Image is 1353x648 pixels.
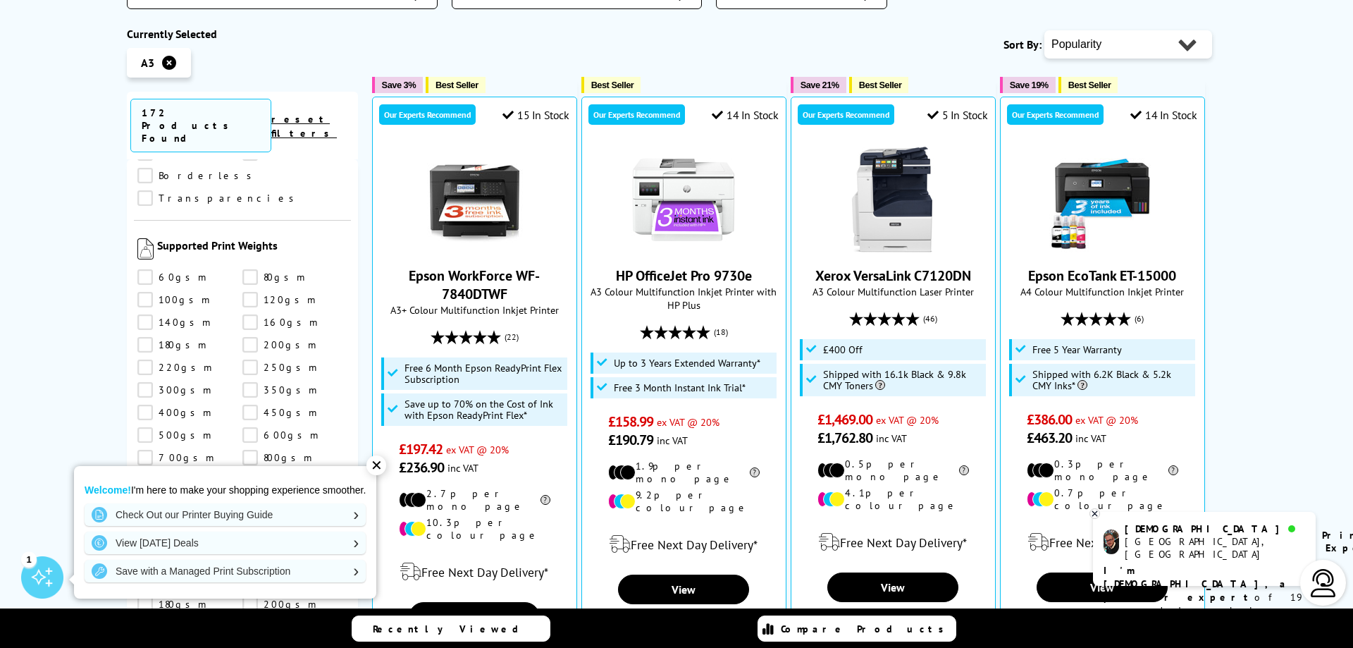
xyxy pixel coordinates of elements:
div: modal_delivery [380,552,569,592]
a: reset filters [271,113,337,140]
span: ex VAT @ 20% [1075,413,1138,427]
a: Save with a Managed Print Subscription [85,560,366,582]
a: HP OfficeJet Pro 9730e [631,241,736,255]
a: Xerox VersaLink C7120DN [840,241,946,255]
p: I'm here to make your shopping experience smoother. [85,484,366,496]
a: 500gsm [137,427,242,443]
a: 200gsm [242,597,347,612]
div: Our Experts Recommend [798,104,894,125]
span: £236.90 [399,458,445,477]
a: 200gsm [242,337,347,353]
a: View [DATE] Deals [85,532,366,554]
a: Compare Products [758,616,956,642]
li: 0.3p per mono page [1027,458,1178,483]
span: ex VAT @ 20% [876,413,939,427]
img: chris-livechat.png [1104,530,1119,554]
span: Save up to 70% on the Cost of Ink with Epson ReadyPrint Flex* [404,398,564,421]
a: 160gsm [242,314,347,330]
div: [DEMOGRAPHIC_DATA] [1125,522,1304,535]
span: A3+ Colour Multifunction Inkjet Printer [380,303,569,317]
a: Recently Viewed [352,616,550,642]
span: Free 5 Year Warranty [1032,344,1122,355]
span: inc VAT [876,432,907,445]
span: Compare Products [781,623,951,635]
a: View [618,575,749,604]
a: 180gsm [137,597,242,612]
button: Best Seller [426,77,486,93]
span: Supported Print Weights [157,238,347,262]
img: HP OfficeJet Pro 9730e [631,147,736,252]
span: A3 [141,56,154,70]
a: Epson EcoTank ET-15000 [1028,267,1176,285]
img: Xerox VersaLink C7120DN [840,147,946,252]
a: 450gsm [242,405,347,420]
span: Sort By: [1003,37,1042,51]
div: [GEOGRAPHIC_DATA], [GEOGRAPHIC_DATA] [1125,535,1304,561]
span: Best Seller [1068,80,1111,90]
div: modal_delivery [589,525,779,564]
span: Recently Viewed [373,623,533,635]
img: Supported Print Weights [137,238,154,259]
a: 80gsm [242,269,347,285]
li: 1.9p per mono page [608,460,760,485]
a: View [1037,573,1168,602]
span: A4 Colour Multifunction Inkjet Printer [1008,285,1197,298]
a: Epson WorkForce WF-7840DTWF [409,267,540,303]
div: modal_delivery [798,522,988,562]
li: 10.3p per colour page [399,516,550,542]
a: Transparencies [137,190,302,206]
span: Free 6 Month Epson ReadyPrint Flex Subscription [404,362,564,385]
li: 0.7p per colour page [1027,487,1178,512]
a: Xerox VersaLink C7120DN [815,267,971,285]
div: ✕ [366,456,386,475]
button: Best Seller [849,77,909,93]
span: (46) [923,305,937,332]
a: 180gsm [137,337,242,353]
button: Save 21% [791,77,846,93]
div: 5 In Stock [927,108,988,122]
li: 9.2p per colour page [608,489,760,514]
div: 14 In Stock [1130,108,1197,122]
a: 220gsm [137,360,242,375]
img: Epson WorkForce WF-7840DTWF [421,147,527,252]
a: HP OfficeJet Pro 9730e [616,267,752,285]
a: 100gsm [137,292,242,307]
span: £1,762.80 [817,429,873,447]
span: (22) [505,324,519,350]
p: of 19 years! I can help you choose the right product [1104,564,1305,644]
div: 14 In Stock [712,108,778,122]
b: I'm [DEMOGRAPHIC_DATA], a printer expert [1104,564,1290,604]
span: Shipped with 16.1k Black & 9.8k CMY Toners [823,369,982,391]
button: Best Seller [581,77,641,93]
span: £158.99 [608,412,654,431]
span: (6) [1135,305,1144,332]
div: 15 In Stock [502,108,569,122]
li: 2.7p per mono page [399,487,550,513]
div: Currently Selected [127,27,358,41]
button: Best Seller [1058,77,1118,93]
span: £386.00 [1027,410,1073,429]
span: ex VAT @ 20% [446,443,509,456]
button: Save 3% [372,77,423,93]
img: Epson EcoTank ET-15000 [1049,147,1155,252]
span: Up to 3 Years Extended Warranty* [614,357,760,369]
a: Epson WorkForce WF-7840DTWF [421,241,527,255]
img: user-headset-light.svg [1309,569,1337,597]
strong: Welcome! [85,484,131,496]
a: 60gsm [137,269,242,285]
a: 120gsm [242,292,347,307]
a: 800gsm [242,450,347,465]
a: View [409,602,540,632]
span: 172 Products Found [130,99,271,152]
span: Shipped with 6.2K Black & 5.2k CMY Inks* [1032,369,1192,391]
span: ex VAT @ 20% [657,415,719,429]
div: 1 [21,551,37,567]
a: Check Out our Printer Buying Guide [85,503,366,526]
a: Borderless [137,168,259,183]
span: £1,469.00 [817,410,873,429]
a: 140gsm [137,314,242,330]
span: Save 3% [382,80,416,90]
a: 350gsm [242,382,347,398]
div: Our Experts Recommend [1007,104,1104,125]
a: 400gsm [137,405,242,420]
